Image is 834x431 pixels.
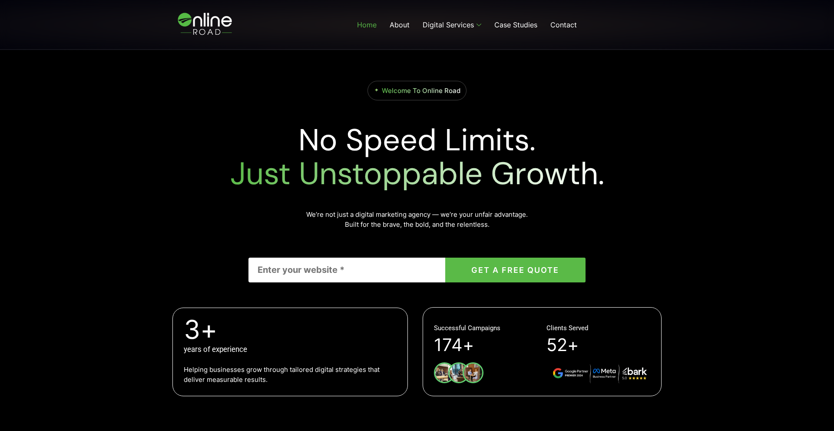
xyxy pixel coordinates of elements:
p: Clients Served [546,323,588,333]
h2: No Speed Limits. [169,123,665,191]
span: 52 [546,337,567,354]
a: Digital Services [416,7,488,42]
p: Successful Campaigns [434,323,500,333]
form: Contact form [248,258,585,282]
p: We’re not just a digital marketing agency — we’re your unfair advantage. Built for the brave, the... [248,209,585,230]
span: 174 [434,337,463,354]
h5: years of experience [184,346,397,353]
a: Home [351,7,383,42]
span: + [200,316,397,342]
p: Helping businesses grow through tailored digital strategies that deliver measurable results. [184,364,397,385]
a: Contact [544,7,583,42]
input: Enter your website * [248,258,445,282]
span: + [463,337,474,354]
span: Just Unstoppable Growth. [230,153,604,194]
span: + [567,337,579,354]
button: GET A FREE QUOTE [445,258,586,282]
a: About [383,7,416,42]
a: Case Studies [488,7,544,42]
span: 3 [184,316,200,342]
span: Welcome To Online Road [382,86,460,95]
